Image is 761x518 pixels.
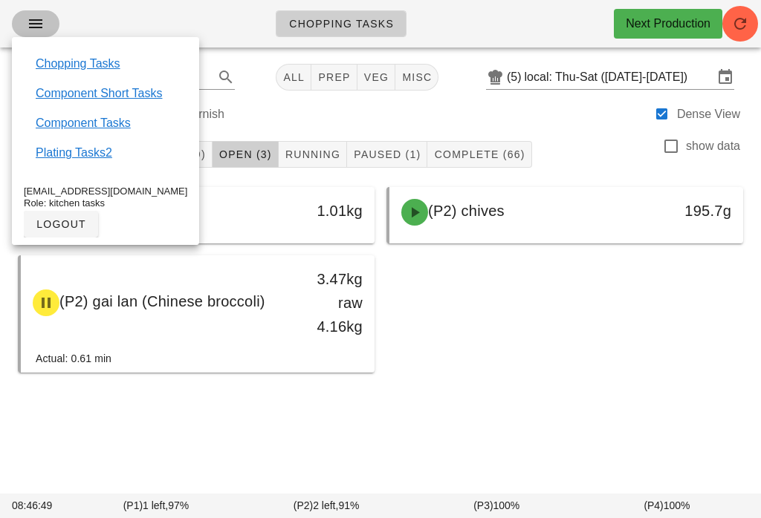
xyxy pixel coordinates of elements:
[24,197,187,209] div: Role: kitchen tasks
[279,141,347,168] button: Running
[36,85,162,102] a: Component Short Tasks
[427,141,531,168] button: Complete (66)
[686,139,740,154] label: show data
[433,148,525,160] span: Complete (66)
[395,64,438,91] button: misc
[677,107,740,122] label: Dense View
[36,114,131,132] a: Component Tasks
[276,10,407,37] a: Chopping Tasks
[357,64,396,91] button: veg
[59,293,265,309] span: (P2) gai lan (Chinese broccoli)
[428,203,505,219] span: (P2) chives
[36,350,111,367] div: Actual: 0.61 min
[294,199,363,223] div: 1.01kg
[36,55,120,73] a: Chopping Tasks
[218,148,272,160] span: Open (3)
[662,199,731,223] div: 195.7g
[626,15,710,33] div: Next Production
[311,64,357,91] button: prep
[276,64,311,91] button: All
[24,211,98,237] button: logout
[285,148,340,160] span: Running
[353,148,421,160] span: Paused (1)
[36,218,86,230] span: logout
[401,71,432,83] span: misc
[36,144,112,162] a: Plating Tasks2
[24,186,187,197] div: [EMAIL_ADDRESS][DOMAIN_NAME]
[213,141,279,168] button: Open (3)
[317,71,350,83] span: prep
[282,71,305,83] span: All
[507,70,525,85] div: (5)
[363,71,389,83] span: veg
[347,141,427,168] button: Paused (1)
[288,18,394,30] span: Chopping Tasks
[294,267,363,338] div: 3.47kg raw 4.16kg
